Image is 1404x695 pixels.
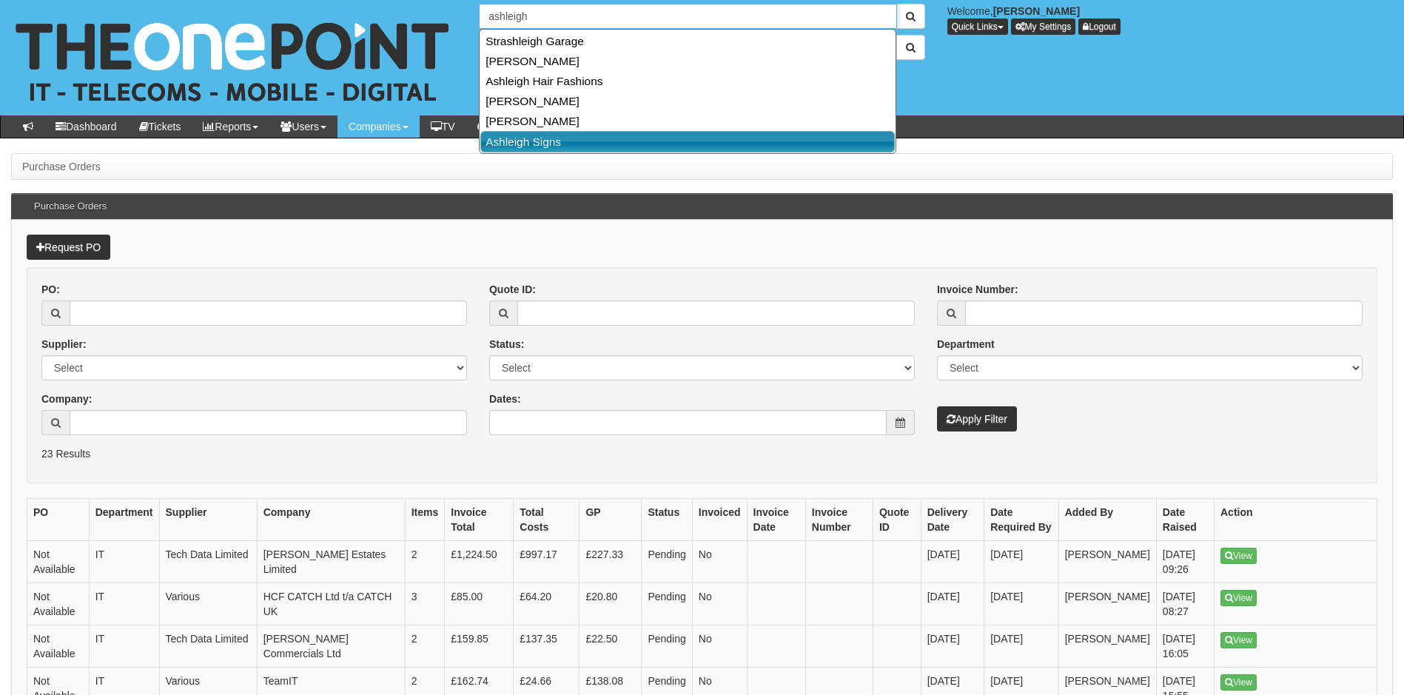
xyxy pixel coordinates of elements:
label: Invoice Number: [937,282,1018,297]
th: Company [257,499,405,541]
label: Status: [489,337,524,352]
th: Date Required By [984,499,1059,541]
a: My Settings [1011,19,1076,35]
td: [DATE] 09:26 [1156,541,1214,583]
th: GP [580,499,642,541]
div: Welcome, [936,4,1404,35]
li: Purchase Orders [22,159,101,174]
a: OOH [466,115,521,138]
td: No [692,541,747,583]
th: Status [642,499,692,541]
a: [PERSON_NAME] [481,91,894,111]
h3: Purchase Orders [27,194,114,219]
a: [PERSON_NAME] [481,51,894,71]
th: Invoice Total [445,499,514,541]
input: Search Companies [479,4,896,29]
td: [PERSON_NAME] Estates Limited [257,541,405,583]
a: Users [269,115,337,138]
td: IT [89,625,159,668]
a: View [1220,632,1257,648]
td: [DATE] [984,583,1059,625]
th: Action [1215,499,1377,541]
a: Tickets [128,115,192,138]
th: PO [27,499,90,541]
a: Companies [337,115,420,138]
td: [DATE] [921,625,984,668]
b: [PERSON_NAME] [993,5,1080,17]
button: Apply Filter [937,406,1017,432]
a: Logout [1078,19,1121,35]
a: View [1220,548,1257,564]
td: [PERSON_NAME] [1058,583,1156,625]
label: Company: [41,392,92,406]
th: Items [405,499,445,541]
th: Invoice Date [747,499,805,541]
td: Not Available [27,583,90,625]
td: [DATE] [921,541,984,583]
td: IT [89,583,159,625]
th: Department [89,499,159,541]
td: £20.80 [580,583,642,625]
td: Tech Data Limited [159,625,257,668]
td: [DATE] [984,541,1059,583]
a: [PERSON_NAME] [481,111,894,131]
th: Quote ID [873,499,921,541]
td: [DATE] 16:05 [1156,625,1214,668]
th: Total Costs [514,499,580,541]
td: HCF CATCH Ltd t/a CATCH UK [257,583,405,625]
th: Date Raised [1156,499,1214,541]
td: No [692,625,747,668]
label: Department [937,337,995,352]
td: [DATE] [921,583,984,625]
a: Reports [192,115,269,138]
td: [DATE] 08:27 [1156,583,1214,625]
td: £85.00 [445,583,514,625]
td: Various [159,583,257,625]
a: Strashleigh Garage [481,31,894,51]
td: 2 [405,625,445,668]
td: Not Available [27,541,90,583]
td: £997.17 [514,541,580,583]
td: Pending [642,583,692,625]
label: Supplier: [41,337,87,352]
th: Supplier [159,499,257,541]
button: Quick Links [947,19,1008,35]
a: Ashleigh Hair Fashions [481,71,894,91]
td: £64.20 [514,583,580,625]
label: Dates: [489,392,521,406]
td: £1,224.50 [445,541,514,583]
td: [PERSON_NAME] [1058,541,1156,583]
td: £159.85 [445,625,514,668]
td: £137.35 [514,625,580,668]
th: Delivery Date [921,499,984,541]
label: Quote ID: [489,282,536,297]
td: [PERSON_NAME] Commercials Ltd [257,625,405,668]
td: Tech Data Limited [159,541,257,583]
td: Pending [642,541,692,583]
th: Added By [1058,499,1156,541]
td: £227.33 [580,541,642,583]
a: TV [420,115,466,138]
td: [DATE] [984,625,1059,668]
td: £22.50 [580,625,642,668]
a: Ashleigh Signs [480,131,895,152]
a: View [1220,590,1257,606]
td: Not Available [27,625,90,668]
a: Request PO [27,235,110,260]
td: [PERSON_NAME] [1058,625,1156,668]
td: IT [89,541,159,583]
a: Dashboard [44,115,128,138]
a: View [1220,674,1257,691]
label: PO: [41,282,60,297]
p: 23 Results [41,446,1363,461]
td: 2 [405,541,445,583]
th: Invoiced [692,499,747,541]
td: No [692,583,747,625]
th: Invoice Number [805,499,873,541]
td: Pending [642,625,692,668]
td: 3 [405,583,445,625]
